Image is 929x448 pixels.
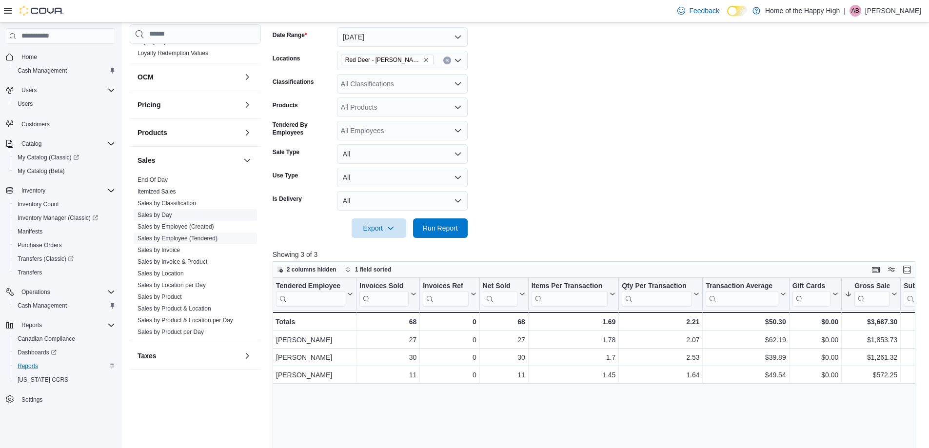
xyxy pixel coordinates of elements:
[689,6,719,16] span: Feedback
[14,198,63,210] a: Inventory Count
[241,71,253,83] button: OCM
[273,55,300,62] label: Locations
[138,282,206,289] a: Sales by Location per Day
[851,5,859,17] span: AB
[423,223,458,233] span: Run Report
[18,214,98,222] span: Inventory Manager (Classic)
[138,212,172,218] a: Sales by Day
[792,334,838,346] div: $0.00
[138,156,239,165] button: Sales
[2,137,119,151] button: Catalog
[359,369,416,381] div: 11
[138,128,167,137] h3: Products
[423,334,476,346] div: 0
[14,165,115,177] span: My Catalog (Beta)
[622,282,692,307] div: Qty Per Transaction
[138,176,168,183] a: End Of Day
[2,117,119,131] button: Customers
[886,264,897,275] button: Display options
[532,334,616,346] div: 1.78
[21,288,50,296] span: Operations
[10,266,119,279] button: Transfers
[341,264,395,275] button: 1 field sorted
[21,120,50,128] span: Customers
[706,369,786,381] div: $49.54
[359,316,416,328] div: 68
[273,250,922,259] p: Showing 3 of 3
[18,117,115,130] span: Customers
[2,318,119,332] button: Reports
[345,55,421,65] span: Red Deer - [PERSON_NAME] Place - Fire & Flower
[14,267,115,278] span: Transfers
[18,84,115,96] span: Users
[792,369,838,381] div: $0.00
[2,392,119,407] button: Settings
[276,316,353,328] div: Totals
[14,212,102,224] a: Inventory Manager (Classic)
[483,369,525,381] div: 11
[276,351,353,363] div: [PERSON_NAME]
[14,226,115,237] span: Manifests
[10,225,119,238] button: Manifests
[273,148,299,156] label: Sale Type
[673,1,723,20] a: Feedback
[359,282,409,291] div: Invoices Sold
[423,282,468,307] div: Invoices Ref
[14,239,115,251] span: Purchase Orders
[273,172,298,179] label: Use Type
[14,374,72,386] a: [US_STATE] CCRS
[413,218,468,238] button: Run Report
[352,218,406,238] button: Export
[273,31,307,39] label: Date Range
[18,185,115,196] span: Inventory
[18,286,115,298] span: Operations
[10,359,119,373] button: Reports
[18,335,75,343] span: Canadian Compliance
[21,140,41,148] span: Catalog
[2,285,119,299] button: Operations
[138,351,157,361] h3: Taxes
[138,351,239,361] button: Taxes
[423,316,476,328] div: 0
[727,6,748,16] input: Dark Mode
[792,282,830,307] div: Gift Card Sales
[531,316,615,328] div: 1.69
[622,369,699,381] div: 1.64
[241,155,253,166] button: Sales
[18,393,115,406] span: Settings
[622,282,699,307] button: Qty Per Transaction
[276,334,353,346] div: [PERSON_NAME]
[14,333,115,345] span: Canadian Compliance
[359,282,416,307] button: Invoices Sold
[844,5,846,17] p: |
[14,300,71,312] a: Cash Management
[359,282,409,307] div: Invoices Sold
[138,128,239,137] button: Products
[138,188,176,195] a: Itemized Sales
[10,211,119,225] a: Inventory Manager (Classic)
[10,252,119,266] a: Transfers (Classic)
[138,305,211,312] span: Sales by Product & Location
[276,282,353,307] button: Tendered Employee
[273,121,333,136] label: Tendered By Employees
[845,351,897,363] div: $1,261.32
[18,84,40,96] button: Users
[706,316,786,328] div: $50.30
[138,211,172,219] span: Sales by Day
[138,235,217,242] a: Sales by Employee (Tendered)
[18,51,41,63] a: Home
[21,187,45,195] span: Inventory
[765,5,840,17] p: Home of the Happy High
[355,266,392,273] span: 1 field sorted
[706,351,786,363] div: $39.89
[870,264,882,275] button: Keyboard shortcuts
[18,51,115,63] span: Home
[482,282,517,291] div: Net Sold
[138,317,233,324] a: Sales by Product & Location per Day
[845,282,897,307] button: Gross Sales
[18,319,46,331] button: Reports
[273,78,314,86] label: Classifications
[18,154,79,161] span: My Catalog (Classic)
